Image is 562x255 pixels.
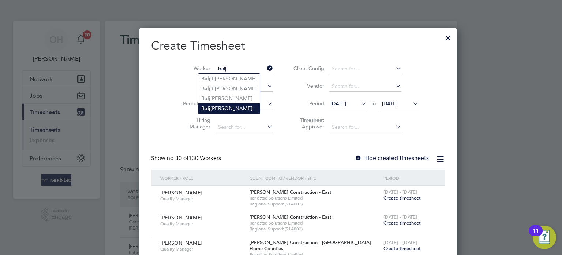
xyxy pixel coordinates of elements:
[177,100,210,107] label: Period Type
[160,189,202,196] span: [PERSON_NAME]
[382,100,398,107] span: [DATE]
[250,195,380,201] span: Randstad Solutions Limited
[248,170,382,186] div: Client Config / Vendor / Site
[329,81,401,92] input: Search for...
[160,240,202,246] span: [PERSON_NAME]
[198,84,260,94] li: it [PERSON_NAME]
[201,76,210,82] b: Balj
[329,64,401,74] input: Search for...
[329,122,401,132] input: Search for...
[291,100,324,107] label: Period
[330,100,346,107] span: [DATE]
[201,85,210,92] b: Balj
[250,214,331,220] span: [PERSON_NAME] Construction - East
[160,221,244,227] span: Quality Manager
[201,95,210,102] b: Balj
[160,214,202,221] span: [PERSON_NAME]
[368,99,378,108] span: To
[175,154,221,162] span: 130 Workers
[533,226,556,249] button: Open Resource Center, 11 new notifications
[160,196,244,202] span: Quality Manager
[355,154,429,162] label: Hide created timesheets
[158,170,248,186] div: Worker / Role
[177,65,210,72] label: Worker
[291,65,324,72] label: Client Config
[291,83,324,89] label: Vendor
[383,220,421,226] span: Create timesheet
[382,170,438,186] div: Period
[383,239,417,245] span: [DATE] - [DATE]
[291,117,324,130] label: Timesheet Approver
[216,64,273,74] input: Search for...
[177,83,210,89] label: Site
[201,105,210,112] b: Balj
[216,122,273,132] input: Search for...
[250,201,380,207] span: Regional Support (51A002)
[198,74,260,84] li: it [PERSON_NAME]
[175,154,188,162] span: 30 of
[198,94,260,103] li: [PERSON_NAME]
[383,214,417,220] span: [DATE] - [DATE]
[383,189,417,195] span: [DATE] - [DATE]
[250,189,331,195] span: [PERSON_NAME] Construction - East
[383,245,421,252] span: Create timesheet
[383,195,421,201] span: Create timesheet
[160,246,244,252] span: Quality Manager
[198,103,260,113] li: [PERSON_NAME]
[151,38,445,54] h2: Create Timesheet
[250,220,380,226] span: Randstad Solutions Limited
[532,231,539,240] div: 11
[151,154,222,162] div: Showing
[250,239,371,252] span: [PERSON_NAME] Construction - [GEOGRAPHIC_DATA] Home Counties
[250,226,380,232] span: Regional Support (51A002)
[177,117,210,130] label: Hiring Manager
